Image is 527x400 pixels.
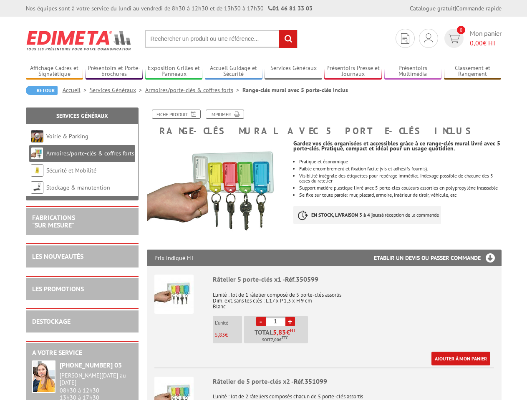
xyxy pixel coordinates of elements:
[32,360,55,393] img: widget-service.jpg
[262,337,288,343] span: Soit €
[145,30,298,48] input: Rechercher un produit ou une référence...
[299,192,501,197] p: Se fixe sur toute paroie: mur, placard, armoire, intérieur de tiroir, véhicule, etc
[285,317,295,326] a: +
[285,275,318,283] span: Réf.350599
[26,4,313,12] div: Nos équipes sont à votre service du lundi au vendredi de 8h30 à 12h30 et de 13h30 à 17h30
[256,317,266,326] a: -
[46,150,134,157] a: Armoires/porte-clés & coffres forts
[32,317,71,325] a: DESTOCKAGE
[46,132,88,140] a: Voirie & Parking
[32,213,75,229] a: FABRICATIONS"Sur Mesure"
[56,112,108,120] a: Services Généraux
[293,206,441,224] p: à réception de la commande
[26,65,83,78] a: Affichage Cadres et Signalétique
[206,110,244,119] a: Imprimer
[384,65,442,78] a: Présentoirs Multimédia
[374,250,502,266] h3: Etablir un devis ou passer commande
[145,86,242,94] a: Armoires/porte-clés & coffres forts
[268,5,313,12] strong: 01 46 81 33 03
[152,110,201,119] a: Fiche produit
[213,275,494,284] div: Râtelier 5 porte-clés x1 -
[215,320,242,326] p: L'unité
[324,65,382,78] a: Présentoirs Presse et Journaux
[299,159,501,164] li: Pratique et économique
[215,331,225,338] span: 5,83
[431,352,490,365] a: Ajouter à mon panier
[32,285,84,293] a: LES PROMOTIONS
[410,5,455,12] a: Catalogue gratuit
[90,86,145,94] a: Services Généraux
[31,130,43,142] img: Voirie & Parking
[63,86,90,94] a: Accueil
[290,327,295,333] sup: HT
[299,173,501,183] li: Visibilité intégrale des étiquettes pour repérage immédiat. Indexage possible de chacune des 5 ca...
[46,184,110,191] a: Stockage & manutention
[470,29,502,48] span: Mon panier
[410,4,502,12] div: |
[246,329,308,343] p: Total
[215,332,242,338] p: €
[154,250,194,266] p: Prix indiqué HT
[60,361,122,369] strong: [PHONE_NUMBER] 03
[299,185,501,190] li: Support matière plastique livré avec 5 porte-clés couleurs assorties en polypropylène incassable
[442,29,502,48] a: devis rapide 0 Mon panier 0,00€ HT
[147,140,287,245] img: porte_cles_350599.jpg
[32,252,83,260] a: LES NOUVEAUTÉS
[470,38,502,48] span: € HT
[273,329,286,335] span: 5,83
[31,181,43,194] img: Stockage & manutention
[213,377,494,386] div: Râtelier de 5 porte-clés x2 -
[46,167,96,174] a: Sécurité et Mobilité
[448,34,460,43] img: devis rapide
[470,39,483,47] span: 0,00
[26,86,58,95] a: Retour
[444,65,502,78] a: Classement et Rangement
[456,5,502,12] a: Commande rapide
[401,33,409,44] img: devis rapide
[293,140,500,152] strong: Gardez vos clés organisées et accessibles grâce à ce range-clés mural livré avec 5 porte-clés. Pr...
[457,26,465,34] span: 0
[86,65,143,78] a: Présentoirs et Porte-brochures
[205,65,262,78] a: Accueil Guidage et Sécurité
[31,164,43,177] img: Sécurité et Mobilité
[32,349,132,357] h2: A votre service
[299,166,501,171] li: Faible encombrement et fixation facile (vis et adhésifs fournis).
[424,33,433,43] img: devis rapide
[242,86,348,94] li: Range-clés mural avec 5 porte-clés inclus
[265,65,322,78] a: Services Généraux
[26,25,132,56] img: Edimeta
[213,286,494,310] p: L'unité : lot de 1 râtelier composé de 5 porte-clés assortis Dim. ext. sans les clés : L 17 x P 1...
[271,337,279,343] span: 7,00
[31,147,43,160] img: Armoires/porte-clés & coffres forts
[282,335,288,340] sup: TTC
[311,212,381,218] strong: EN STOCK, LIVRAISON 3 à 4 jours
[154,275,194,314] img: Râtelier 5 porte-clés x1
[60,372,132,386] div: [PERSON_NAME][DATE] au [DATE]
[294,377,327,385] span: Réf.351099
[145,65,203,78] a: Exposition Grilles et Panneaux
[286,329,290,335] span: €
[279,30,297,48] input: rechercher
